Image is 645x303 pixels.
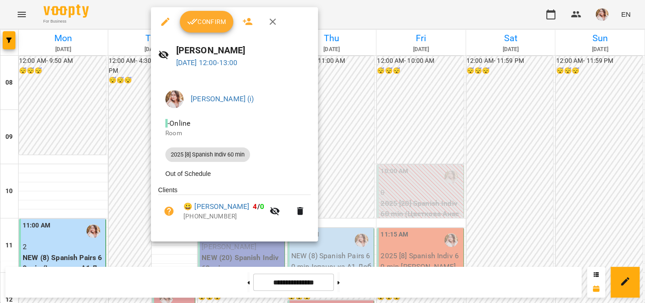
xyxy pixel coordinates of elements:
span: Confirm [187,16,226,27]
h6: [PERSON_NAME] [176,43,311,57]
a: 😀 [PERSON_NAME] [183,201,249,212]
b: / [253,202,264,211]
span: 2025 [8] Spanish Indiv 60 min [165,151,250,159]
p: [PHONE_NUMBER] [183,212,264,221]
span: 4 [253,202,257,211]
span: 0 [260,202,264,211]
a: [DATE] 12:00-13:00 [176,58,238,67]
button: Confirm [180,11,233,33]
p: Room [165,129,303,138]
button: Unpaid. Bill the attendance? [158,200,180,222]
a: [PERSON_NAME] (і) [191,95,254,103]
img: cd58824c68fe8f7eba89630c982c9fb7.jpeg [165,90,183,108]
li: Out of Schedule [158,166,311,182]
span: - Online [165,119,192,128]
ul: Clients [158,185,311,231]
